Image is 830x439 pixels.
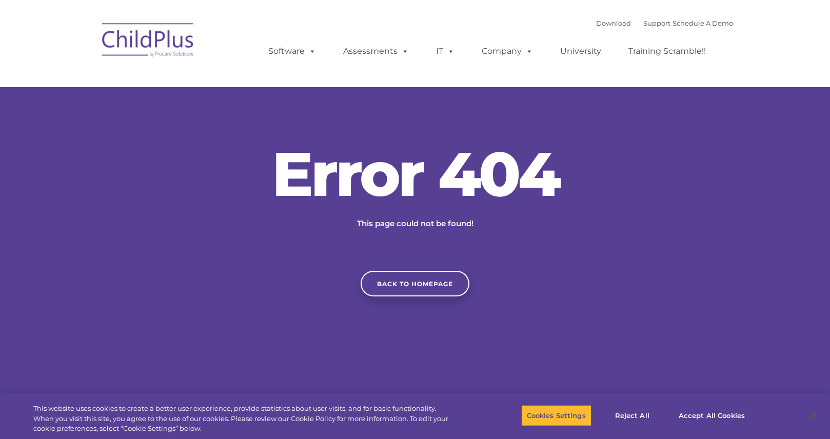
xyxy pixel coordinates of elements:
[521,405,591,426] button: Cookies Settings
[307,217,523,230] p: This page could not be found!
[802,404,825,427] button: Close
[673,19,733,27] a: Schedule A Demo
[426,41,465,62] a: IT
[261,143,569,205] h2: Error 404
[596,19,733,27] font: |
[550,41,611,62] a: University
[673,405,750,426] button: Accept All Cookies
[258,41,326,62] a: Software
[97,16,200,67] img: ChildPlus by Procare Solutions
[361,271,469,296] a: Back to homepage
[600,405,664,426] button: Reject All
[333,41,419,62] a: Assessments
[618,41,716,62] a: Training Scramble!!
[33,404,457,434] div: This website uses cookies to create a better user experience, provide statistics about user visit...
[596,19,631,27] a: Download
[471,41,543,62] a: Company
[643,19,670,27] a: Support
